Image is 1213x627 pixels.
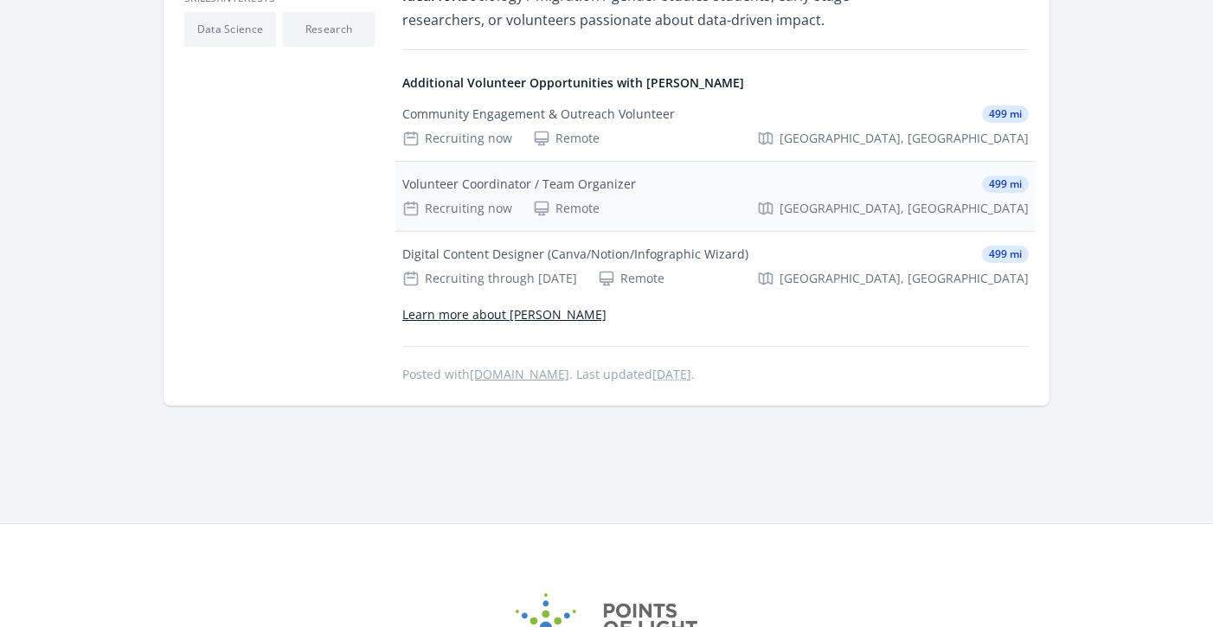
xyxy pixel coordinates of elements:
a: [DOMAIN_NAME] [470,366,569,382]
a: Digital Content Designer (Canva/Notion/Infographic Wizard) 499 mi Recruiting through [DATE] Remot... [395,232,1036,301]
div: Remote [533,200,600,217]
div: Digital Content Designer (Canva/Notion/Infographic Wizard) [402,246,748,263]
li: Research [283,12,375,47]
h4: Additional Volunteer Opportunities with [PERSON_NAME] [402,74,1029,92]
p: Posted with . Last updated . [402,368,1029,381]
div: Remote [533,130,600,147]
div: Volunteer Coordinator / Team Organizer [402,176,636,193]
div: Recruiting now [402,130,512,147]
span: [GEOGRAPHIC_DATA], [GEOGRAPHIC_DATA] [780,130,1029,147]
span: 499 mi [982,106,1029,123]
a: Learn more about [PERSON_NAME] [402,306,606,323]
div: Recruiting through [DATE] [402,270,577,287]
div: Recruiting now [402,200,512,217]
span: [GEOGRAPHIC_DATA], [GEOGRAPHIC_DATA] [780,200,1029,217]
a: Community Engagement & Outreach Volunteer 499 mi Recruiting now Remote [GEOGRAPHIC_DATA], [GEOGRA... [395,92,1036,161]
span: [GEOGRAPHIC_DATA], [GEOGRAPHIC_DATA] [780,270,1029,287]
li: Data Science [184,12,276,47]
span: 499 mi [982,176,1029,193]
a: Volunteer Coordinator / Team Organizer 499 mi Recruiting now Remote [GEOGRAPHIC_DATA], [GEOGRAPHI... [395,162,1036,231]
span: 499 mi [982,246,1029,263]
div: Community Engagement & Outreach Volunteer [402,106,675,123]
abbr: Wed, Oct 1, 2025 11:42 PM [652,366,691,382]
div: Remote [598,270,664,287]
